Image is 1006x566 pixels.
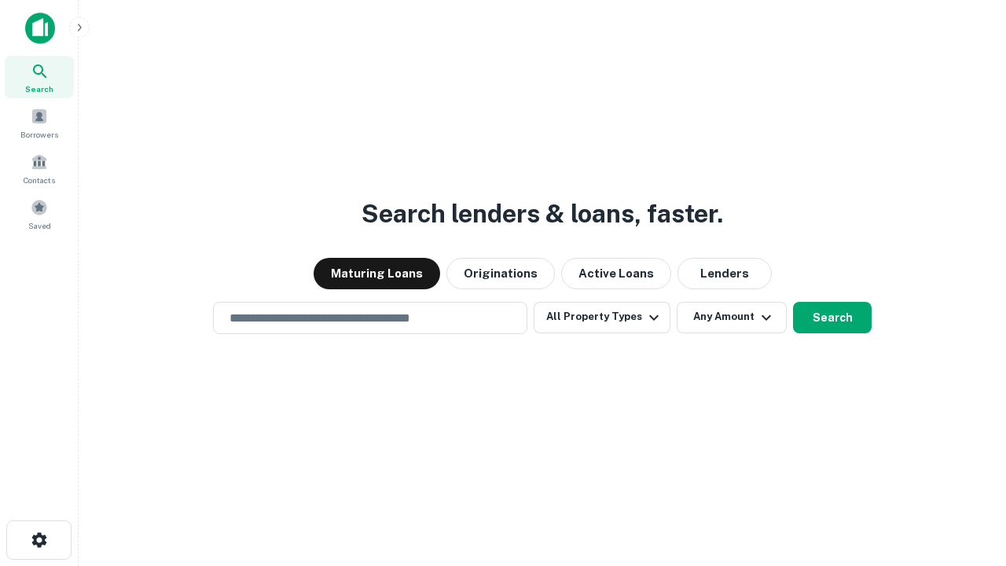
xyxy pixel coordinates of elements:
[927,440,1006,516] iframe: Chat Widget
[534,302,670,333] button: All Property Types
[28,219,51,232] span: Saved
[677,302,787,333] button: Any Amount
[5,101,74,144] a: Borrowers
[5,147,74,189] a: Contacts
[446,258,555,289] button: Originations
[314,258,440,289] button: Maturing Loans
[25,83,53,95] span: Search
[677,258,772,289] button: Lenders
[5,193,74,235] a: Saved
[561,258,671,289] button: Active Loans
[20,128,58,141] span: Borrowers
[25,13,55,44] img: capitalize-icon.png
[362,195,723,233] h3: Search lenders & loans, faster.
[5,56,74,98] a: Search
[793,302,872,333] button: Search
[24,174,55,186] span: Contacts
